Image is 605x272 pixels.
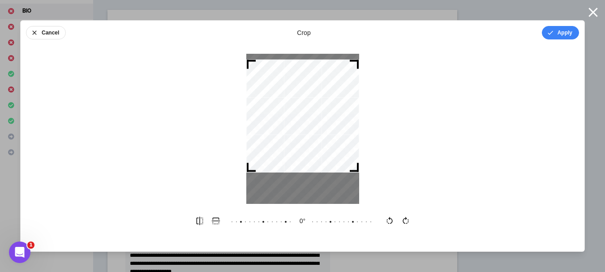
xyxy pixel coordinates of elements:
span: 1 [27,242,34,249]
div: crop [297,28,310,37]
button: Cancel [26,26,66,39]
button: Apply [542,26,579,39]
iframe: Intercom live chat [9,242,30,263]
output: 0 ° [294,216,312,225]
